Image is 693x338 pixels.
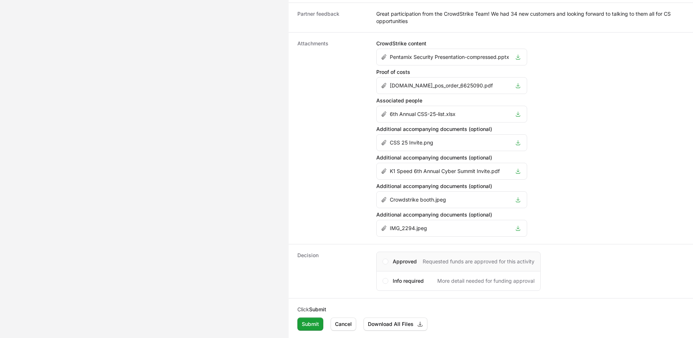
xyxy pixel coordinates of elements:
dd: Great participation from the CrowdStrike Team! We had 34 new customers and looking forward to tal... [376,10,684,25]
button: Submit [297,318,323,331]
p: CSS 25 Invite.png [390,139,433,146]
h3: Additional accompanying documents (optional) [376,211,527,218]
span: More detail needed for funding approval [437,277,534,285]
span: Approved [393,258,417,265]
p: Click [297,306,684,313]
dt: Decision [297,252,368,291]
h3: Additional accompanying documents (optional) [376,154,527,161]
dt: Partner feedback [297,10,368,25]
p: [DOMAIN_NAME]_pos_order_6625090.pdf [390,82,493,89]
h3: Additional accompanying documents (optional) [376,183,527,190]
h3: Proof of costs [376,68,527,76]
span: Requested funds are approved for this activity [423,258,534,265]
h3: Associated people [376,97,527,104]
button: Cancel [331,318,356,331]
span: Download All Files [368,320,423,328]
p: 6th Annual CSS-25-list.xlsx [390,110,456,118]
p: IMG_2294.jpeg [390,225,427,232]
span: Submit [302,320,319,328]
h3: CrowdStrike content [376,40,527,47]
p: K1 Speed 6th Annual Cyber Summit Invite.pdf [390,168,500,175]
span: Cancel [335,320,352,328]
span: Info required [393,277,424,285]
p: Crowdstrike booth.jpeg [390,196,446,203]
b: Submit [309,306,326,312]
button: Download All Files [363,318,427,331]
h3: Additional accompanying documents (optional) [376,125,527,133]
p: Pentamix Security Presentation-compressed.pptx [390,53,509,61]
dt: Attachments [297,40,368,237]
